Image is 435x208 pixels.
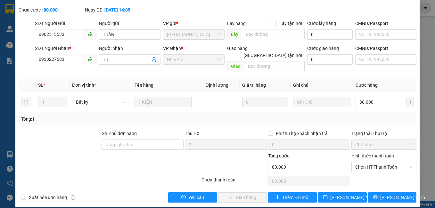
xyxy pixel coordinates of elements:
[72,83,96,88] span: Đơn vị tính
[323,195,328,200] span: save
[355,20,417,27] div: CMND/Passport
[227,61,244,71] span: Giao
[44,7,58,12] b: 80.000
[242,83,266,88] span: Giá trị hàng
[35,45,96,52] div: SĐT Người Nhận
[152,57,157,62] span: user-add
[104,7,130,12] b: [DATE] 14:05
[380,194,425,201] span: [PERSON_NAME] và In
[87,56,93,61] span: phone
[242,97,288,107] input: 0
[206,83,228,88] span: Định lượng
[318,192,367,203] button: save[PERSON_NAME] thay đổi
[268,153,289,158] span: Tổng cước
[76,97,126,107] span: Bất kỳ
[19,6,84,13] div: Chưa cước :
[227,29,242,39] span: Lấy
[244,61,305,71] input: Dọc đường
[277,20,305,27] span: Lấy tận nơi
[71,195,75,200] span: info-circle
[275,195,280,200] span: plus
[355,140,413,149] span: Chưa thu
[168,192,217,203] button: exclamation-circleYêu cầu
[291,79,353,92] th: Ghi chú
[241,52,305,59] span: [GEOGRAPHIC_DATA] tận nơi
[135,97,192,107] input: VD: Bàn, Ghế
[167,30,221,39] span: ĐL Quận 1
[351,130,417,137] div: Trạng thái Thu Hộ
[355,162,413,172] span: Chọn HT Thanh Toán
[373,195,378,200] span: printer
[167,55,221,64] span: ĐL VPNT
[355,45,417,52] div: CMND/Passport
[356,83,378,88] span: Cước hàng
[163,20,225,27] div: VP gửi
[307,46,339,51] label: Cước giao hàng
[35,20,96,27] div: SĐT Người Gửi
[330,194,382,201] span: [PERSON_NAME] thay đổi
[188,194,204,201] span: Yêu cầu
[38,83,43,88] span: SL
[21,116,168,123] div: Tổng: 1
[21,97,31,107] button: delete
[227,46,248,51] span: Giao hàng
[201,176,267,188] div: Chưa thanh toán
[99,45,160,52] div: Người nhận
[307,29,353,40] input: Cước lấy hàng
[307,54,353,65] input: Cước giao hàng
[102,140,184,150] input: Ghi chú đơn hàng
[368,192,417,203] button: printer[PERSON_NAME] và In
[273,130,330,137] span: Phí thu hộ khách nhận trả
[406,97,414,107] button: plus
[282,194,309,201] span: Thêm ĐH mới
[85,6,150,13] div: Ngày GD:
[307,21,336,26] label: Cước lấy hàng
[181,195,186,200] span: exclamation-circle
[218,192,267,203] button: checkGiao hàng
[242,29,305,39] input: Dọc đường
[87,31,93,36] span: phone
[163,46,181,51] span: VP Nhận
[293,97,350,107] input: Ghi Chú
[99,20,160,27] div: Người gửi
[351,153,394,158] label: Hình thức thanh toán
[185,131,200,136] span: Thu Hộ
[26,194,70,201] span: Xuất hóa đơn hàng
[135,83,153,88] span: Tên hàng
[227,21,246,26] span: Lấy hàng
[102,131,137,136] label: Ghi chú đơn hàng
[268,192,317,203] button: plusThêm ĐH mới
